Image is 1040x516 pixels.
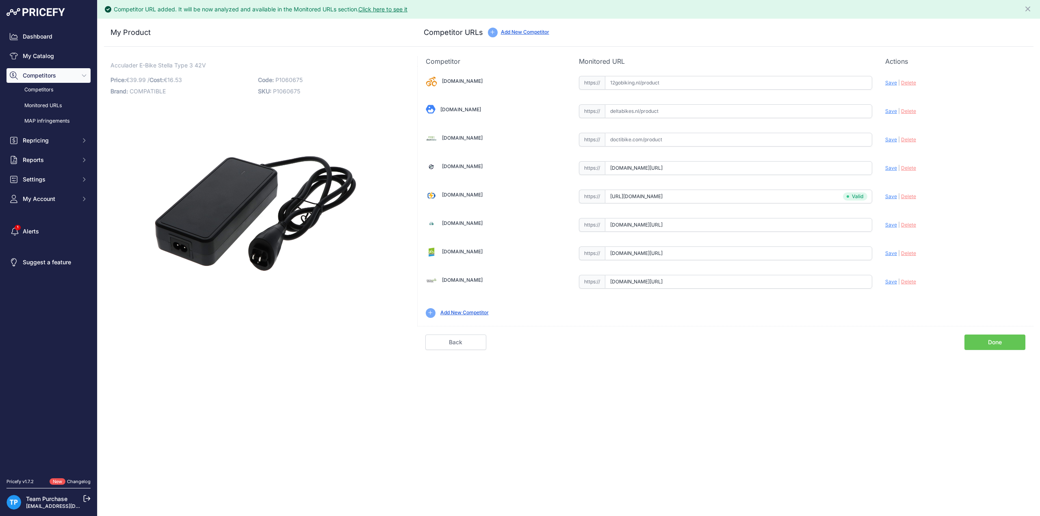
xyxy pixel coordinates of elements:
[885,136,897,142] span: Save
[147,76,182,83] span: / €
[275,76,303,83] span: P1060675
[425,335,486,350] a: Back
[901,193,916,199] span: Delete
[898,165,900,171] span: |
[258,76,274,83] span: Code:
[6,133,91,148] button: Repricing
[605,104,872,118] input: deltabikes.nl/product
[6,29,91,44] a: Dashboard
[6,68,91,83] button: Competitors
[114,5,407,13] div: Competitor URL added. It will be now analyzed and available in the Monitored URLs section.
[110,88,128,95] span: Brand:
[258,88,271,95] span: SKU:
[149,76,164,83] span: Cost:
[885,222,897,228] span: Save
[901,165,916,171] span: Delete
[110,27,401,38] h3: My Product
[6,153,91,167] button: Reports
[6,114,91,128] a: MAP infringements
[23,156,76,164] span: Reports
[6,255,91,270] a: Suggest a feature
[273,88,300,95] span: P1060675
[442,163,483,169] a: [DOMAIN_NAME]
[898,250,900,256] span: |
[605,161,872,175] input: e-bikeaccu.nl/product
[424,27,483,38] h3: Competitor URLs
[6,8,65,16] img: Pricefy Logo
[898,193,900,199] span: |
[26,495,67,502] a: Team Purchase
[901,222,916,228] span: Delete
[23,71,76,80] span: Competitors
[167,76,182,83] span: 16.53
[605,190,872,203] input: e-bikeaccuspecialist.nl/product
[6,83,91,97] a: Competitors
[898,136,900,142] span: |
[901,80,916,86] span: Delete
[440,106,481,112] a: [DOMAIN_NAME]
[442,135,483,141] a: [DOMAIN_NAME]
[23,195,76,203] span: My Account
[901,279,916,285] span: Delete
[442,248,483,255] a: [DOMAIN_NAME]
[885,193,897,199] span: Save
[885,80,897,86] span: Save
[579,161,605,175] span: https://
[442,192,483,198] a: [DOMAIN_NAME]
[6,192,91,206] button: My Account
[579,190,605,203] span: https://
[358,6,407,13] a: Click here to see it
[901,108,916,114] span: Delete
[426,56,566,66] p: Competitor
[964,335,1025,350] a: Done
[898,222,900,228] span: |
[50,478,65,485] span: New
[67,479,91,484] a: Changelog
[442,78,483,84] a: [DOMAIN_NAME]
[501,29,549,35] a: Add New Competitor
[605,275,872,289] input: fietsaccuwinkel.nl/product
[6,99,91,113] a: Monitored URLs
[901,136,916,142] span: Delete
[579,133,605,147] span: https://
[579,218,605,232] span: https://
[442,220,483,226] a: [DOMAIN_NAME]
[579,76,605,90] span: https://
[901,250,916,256] span: Delete
[26,503,111,509] a: [EMAIL_ADDRESS][DOMAIN_NAME]
[110,60,206,70] span: Acculader E-Bike Stella Type 3 42V
[130,76,146,83] span: 39.99
[898,80,900,86] span: |
[6,172,91,187] button: Settings
[579,104,605,118] span: https://
[885,165,897,171] span: Save
[885,279,897,285] span: Save
[898,279,900,285] span: |
[605,218,872,232] input: ebikesets.nl/product
[23,175,76,184] span: Settings
[1024,3,1033,13] button: Close
[885,250,897,256] span: Save
[605,133,872,147] input: doctibike.com/product
[110,74,253,86] p: €
[440,309,489,315] a: Add New Competitor
[6,29,91,469] nav: Sidebar
[579,275,605,289] span: https://
[6,478,34,485] div: Pricefy v1.7.2
[6,224,91,239] a: Alerts
[579,246,605,260] span: https://
[898,108,900,114] span: |
[130,88,166,95] span: COMPATIBLE
[442,277,483,283] a: [DOMAIN_NAME]
[6,49,91,63] a: My Catalog
[885,108,897,114] span: Save
[110,76,126,83] span: Price:
[23,136,76,145] span: Repricing
[605,76,872,90] input: 12gobiking.nl/product
[605,246,872,260] input: fietsaccuservice.nl/product
[579,56,872,66] p: Monitored URL
[885,56,1025,66] p: Actions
